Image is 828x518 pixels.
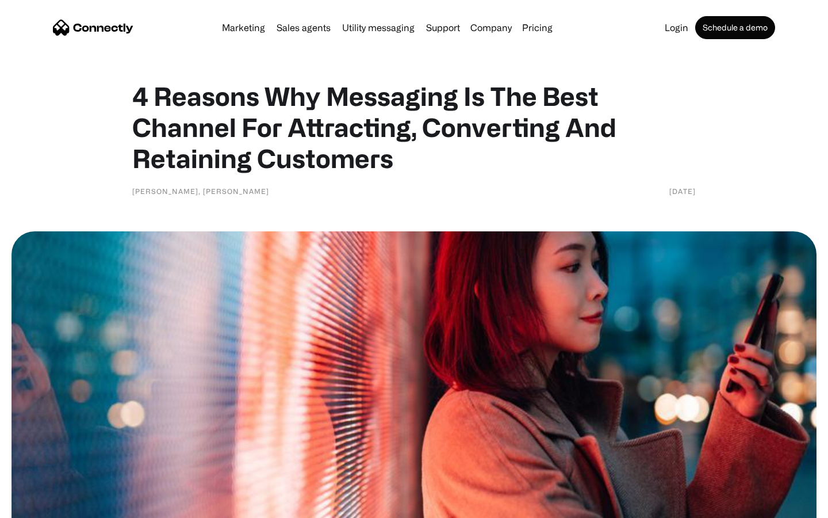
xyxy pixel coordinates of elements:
aside: Language selected: English [11,498,69,514]
div: Company [470,20,512,36]
a: Sales agents [272,23,335,32]
h1: 4 Reasons Why Messaging Is The Best Channel For Attracting, Converting And Retaining Customers [132,81,696,174]
a: Marketing [217,23,270,32]
a: Pricing [517,23,557,32]
ul: Language list [23,498,69,514]
a: Support [421,23,465,32]
a: Schedule a demo [695,16,775,39]
a: Login [660,23,693,32]
div: [DATE] [669,185,696,197]
div: [PERSON_NAME], [PERSON_NAME] [132,185,269,197]
a: Utility messaging [338,23,419,32]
